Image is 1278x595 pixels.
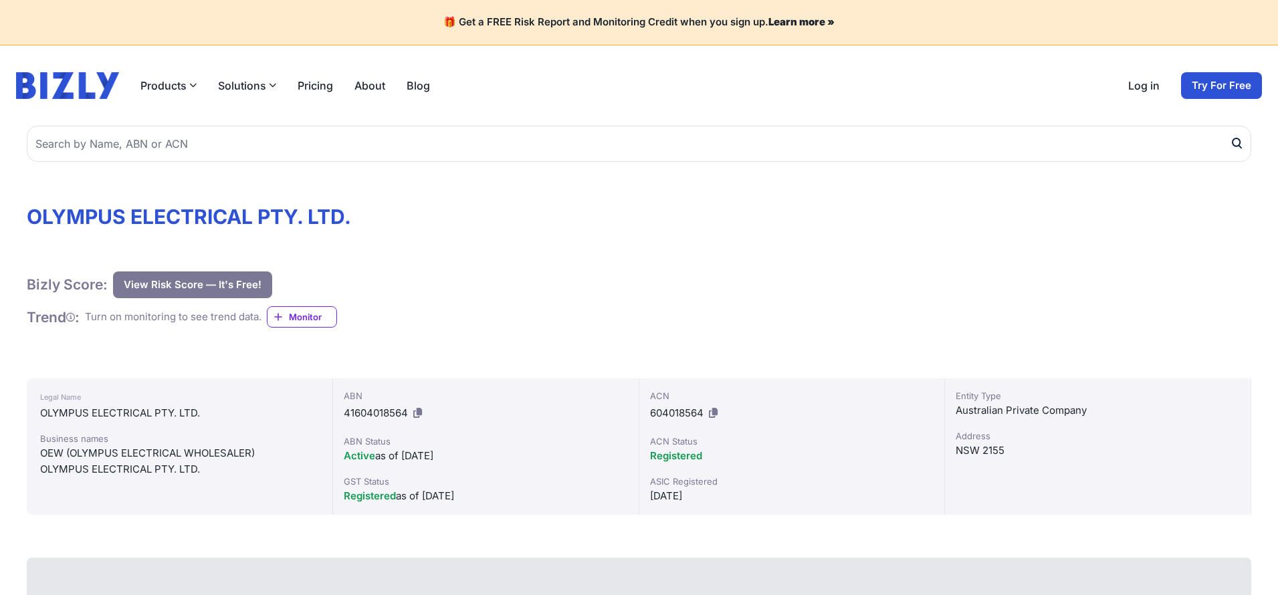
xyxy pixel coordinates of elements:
[956,429,1240,443] div: Address
[289,310,336,324] span: Monitor
[344,489,396,502] span: Registered
[298,78,333,94] a: Pricing
[354,78,385,94] a: About
[344,435,628,448] div: ABN Status
[768,15,835,28] a: Learn more »
[344,406,408,419] span: 41604018564
[40,389,319,405] div: Legal Name
[650,475,934,488] div: ASIC Registered
[27,126,1251,162] input: Search by Name, ABN or ACN
[267,306,337,328] a: Monitor
[40,461,319,477] div: OLYMPUS ELECTRICAL PTY. LTD.
[344,449,375,462] span: Active
[344,448,628,464] div: as of [DATE]
[1128,78,1160,94] a: Log in
[650,435,934,448] div: ACN Status
[140,78,197,94] button: Products
[650,406,704,419] span: 604018564
[1181,72,1262,99] a: Try For Free
[956,443,1240,459] div: NSW 2155
[218,78,276,94] button: Solutions
[27,275,108,293] h1: Bizly Score:
[650,449,702,462] span: Registered
[407,78,430,94] a: Blog
[344,475,628,488] div: GST Status
[956,389,1240,402] div: Entity Type
[113,271,272,298] button: View Risk Score — It's Free!
[40,405,319,421] div: OLYMPUS ELECTRICAL PTY. LTD.
[40,432,319,445] div: Business names
[344,389,628,402] div: ABN
[344,488,628,504] div: as of [DATE]
[40,445,319,461] div: OEW (OLYMPUS ELECTRICAL WHOLESALER)
[650,488,934,504] div: [DATE]
[27,308,80,326] h1: Trend :
[16,16,1262,29] h4: 🎁 Get a FREE Risk Report and Monitoring Credit when you sign up.
[650,389,934,402] div: ACN
[27,205,1251,229] h1: OLYMPUS ELECTRICAL PTY. LTD.
[956,402,1240,419] div: Australian Private Company
[85,310,261,325] div: Turn on monitoring to see trend data.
